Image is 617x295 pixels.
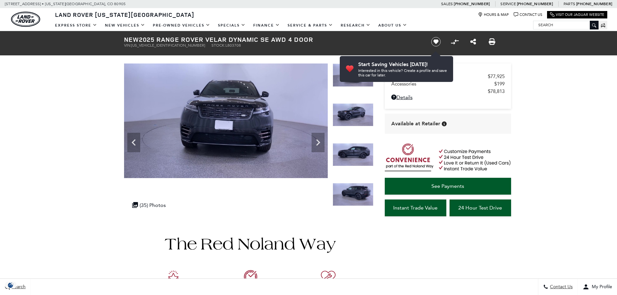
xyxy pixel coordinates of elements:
[393,205,438,211] span: Instant Trade Value
[458,205,502,211] span: 24 Hour Test Drive
[149,20,214,31] a: Pre-Owned Vehicles
[333,143,373,166] img: New 2025 Santorini Black Land Rover Dynamic SE image 5
[564,2,575,6] span: Parts
[11,12,40,27] img: Land Rover
[431,183,464,189] span: See Payments
[337,20,374,31] a: Research
[391,88,505,94] a: $78,813
[478,12,509,17] a: Hours & Map
[51,20,101,31] a: EXPRESS STORE
[3,282,18,289] img: Opt-Out Icon
[101,20,149,31] a: New Vehicles
[391,74,505,79] a: MSRP $77,925
[391,81,505,87] a: Accessories $199
[211,43,225,48] span: Stock:
[391,81,494,87] span: Accessories
[548,284,573,290] span: Contact Us
[124,63,328,178] img: New 2025 Santorini Black Land Rover Dynamic SE image 3
[494,81,505,87] span: $199
[284,20,337,31] a: Service & Parts
[11,12,40,27] a: land-rover
[129,199,169,211] div: (35) Photos
[385,199,446,216] a: Instant Trade Value
[124,43,131,48] span: VIN:
[578,279,617,295] button: Open user profile menu
[127,133,140,152] div: Previous
[589,284,612,290] span: My Profile
[454,1,490,6] a: [PHONE_NUMBER]
[225,43,241,48] span: L803708
[450,199,511,216] a: 24 Hour Test Drive
[333,63,373,87] img: New 2025 Santorini Black Land Rover Dynamic SE image 3
[333,183,373,206] img: New 2025 Santorini Black Land Rover Dynamic SE image 6
[124,36,420,43] h1: 2025 Range Rover Velar Dynamic SE AWD 4 Door
[391,120,440,127] span: Available at Retailer
[249,20,284,31] a: Finance
[214,20,249,31] a: Specials
[450,37,460,47] button: Compare Vehicle
[374,20,411,31] a: About Us
[500,2,516,6] span: Service
[391,74,488,79] span: MSRP
[489,38,495,46] a: Print this New 2025 Range Rover Velar Dynamic SE AWD 4 Door
[391,94,505,100] a: Details
[131,43,205,48] span: [US_VEHICLE_IDENTIFICATION_NUMBER]
[441,2,453,6] span: Sales
[5,2,126,6] a: [STREET_ADDRESS] • [US_STATE][GEOGRAPHIC_DATA], CO 80905
[533,21,598,29] input: Search
[470,38,476,46] a: Share this New 2025 Range Rover Velar Dynamic SE AWD 4 Door
[51,20,411,31] nav: Main Navigation
[55,11,194,18] span: Land Rover [US_STATE][GEOGRAPHIC_DATA]
[550,12,604,17] a: Visit Our Jaguar Website
[385,178,511,195] a: See Payments
[576,1,612,6] a: [PHONE_NUMBER]
[514,12,542,17] a: Contact Us
[517,1,553,6] a: [PHONE_NUMBER]
[488,88,505,94] span: $78,813
[488,74,505,79] span: $77,925
[442,121,447,126] div: Vehicle is in stock and ready for immediate delivery. Due to demand, availability is subject to c...
[312,133,325,152] div: Next
[51,11,198,18] a: Land Rover [US_STATE][GEOGRAPHIC_DATA]
[124,35,139,44] strong: New
[429,37,443,47] button: Save vehicle
[3,282,18,289] section: Click to Open Cookie Consent Modal
[333,103,373,127] img: New 2025 Santorini Black Land Rover Dynamic SE image 4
